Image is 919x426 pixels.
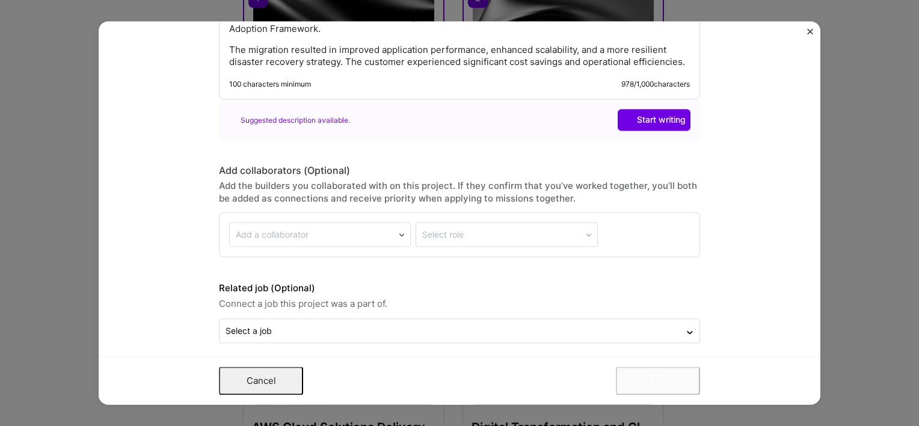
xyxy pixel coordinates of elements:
[229,117,236,124] i: icon SuggestedTeams
[622,116,631,125] i: icon CrystalBallWhite
[219,367,303,395] button: Cancel
[618,110,690,131] button: Start writing
[219,297,700,312] span: Connect a job this project was a part of.
[219,165,700,177] div: Add collaborators (Optional)
[229,114,350,126] div: Suggested description available.
[622,114,686,126] span: Start writing
[621,80,690,90] div: 978 / 1,000 characters
[398,231,405,238] img: drop icon
[229,45,690,69] p: The migration resulted in improved application performance, enhanced scalability, and a more resi...
[219,282,700,296] label: Related job (Optional)
[807,28,813,41] button: Close
[219,180,700,205] div: Add the builders you collaborated with on this project. If they confirm that you’ve worked togeth...
[226,325,272,338] div: Select a job
[229,80,311,90] div: 100 characters minimum
[236,229,309,241] div: Add a collaborator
